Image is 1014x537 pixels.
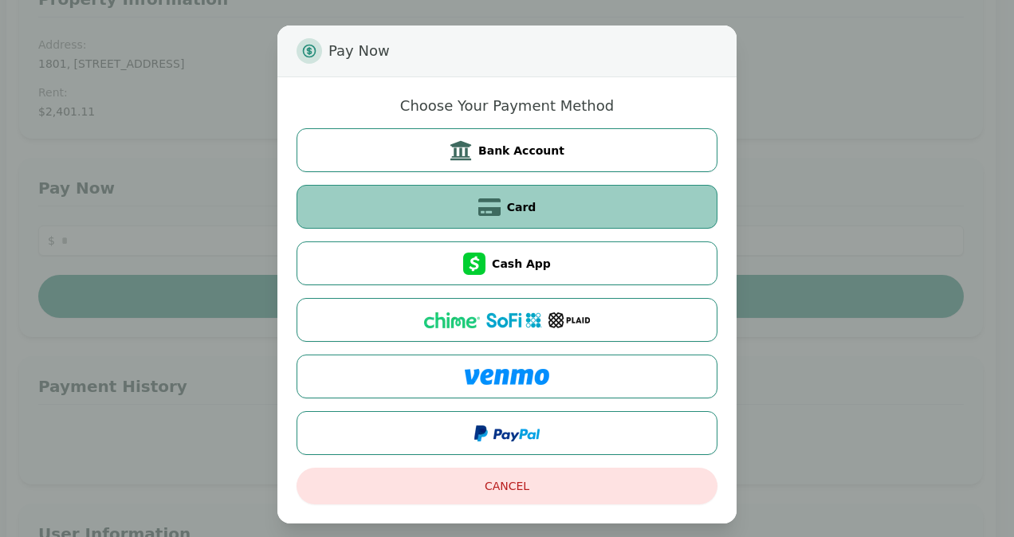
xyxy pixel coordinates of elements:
[328,38,390,64] span: Pay Now
[492,256,551,272] span: Cash App
[507,199,536,215] span: Card
[400,96,614,116] h2: Choose Your Payment Method
[297,185,717,229] button: Card
[478,143,564,159] span: Bank Account
[297,241,717,285] button: Cash App
[474,425,540,441] img: PayPal logo
[297,128,717,172] button: Bank Account
[424,312,480,328] img: Chime logo
[548,312,590,328] img: Plaid logo
[486,312,542,328] img: SoFi logo
[465,369,549,385] img: Venmo logo
[297,468,717,504] button: Cancel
